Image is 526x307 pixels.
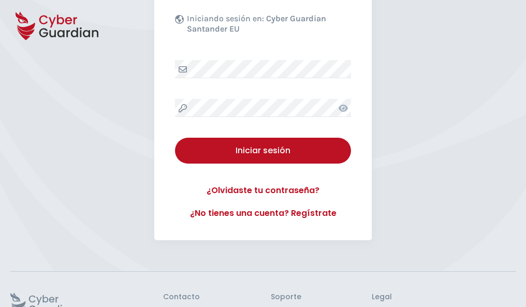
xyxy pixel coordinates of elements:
a: ¿No tienes una cuenta? Regístrate [175,207,351,220]
button: Iniciar sesión [175,138,351,164]
h3: Legal [372,293,516,302]
a: ¿Olvidaste tu contraseña? [175,184,351,197]
div: Iniciar sesión [183,144,343,157]
h3: Contacto [163,293,200,302]
h3: Soporte [271,293,301,302]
